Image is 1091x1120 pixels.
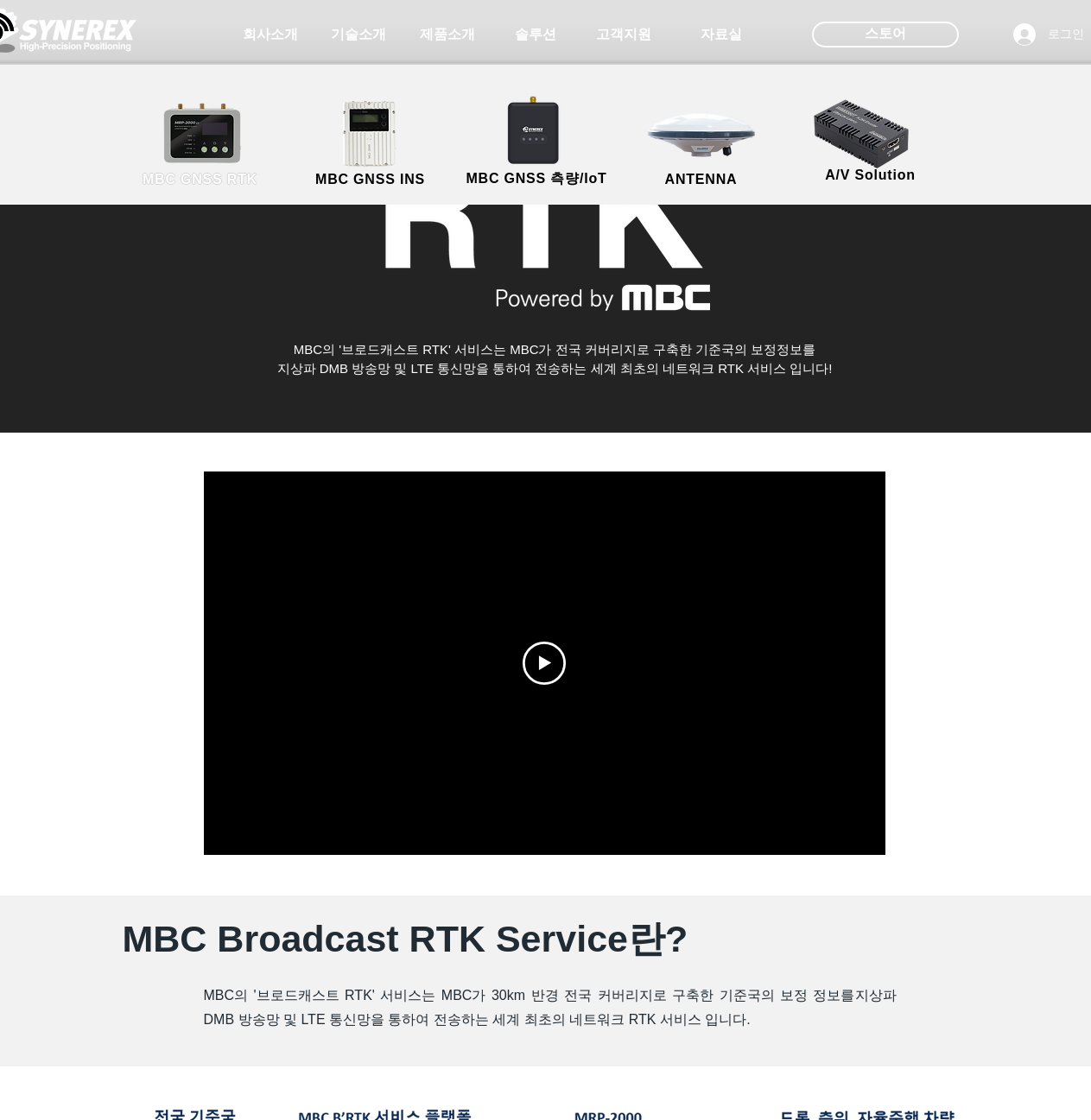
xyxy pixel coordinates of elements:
[491,85,579,174] img: SynRTK__.png
[596,26,651,44] span: 고객지원
[404,17,491,52] a: 제품소개
[812,22,959,47] div: 스토어
[123,918,688,959] span: MBC Broadcast RTK Service란?
[793,95,948,186] a: A/V Solution
[515,26,556,44] span: 솔루션
[665,172,738,187] span: ANTENNA
[243,26,298,44] span: 회사소개
[294,342,816,357] span: MBC의 '브로드캐스트 RTK' 서비스는 MBC가 전국 커버리지로 구축한 기준국의 보정정보를
[331,26,386,44] span: 기술소개
[1042,26,1090,43] span: 로그인
[204,988,855,1003] span: MBC의 '브로드캐스트 RTK' 서비스는 MBC가 30km 반경 전국 커버리지로 구축한 기준국의 보정 정보를
[293,99,448,190] a: MBC GNSS INS
[701,26,742,44] span: 자료실
[892,1046,1091,1120] iframe: Wix Chat
[678,17,764,52] a: 자료실
[523,642,566,685] button: Play video
[492,17,579,52] a: 솔루션
[420,26,475,44] span: 제품소개
[143,172,257,187] span: MBC GNSS RTK
[466,170,606,188] span: MBC GNSS 측량/IoT
[453,99,621,190] a: MBC GNSS 측량/IoT
[123,99,278,190] a: MBC GNSS RTK
[315,17,402,52] a: 기술소개
[315,172,425,187] span: MBC GNSS INS
[624,99,779,190] a: ANTENNA
[320,96,426,171] img: MGI2000_front-removebg-preview (1).png
[865,24,906,43] span: 스토어
[825,168,916,183] span: A/V Solution
[580,17,667,52] a: 고객지원
[277,361,833,376] span: 지상파 DMB 방송망 및 LTE 통신망을 통하여 전송하는 세계 최초의 네트워크 RTK 서비스 입니다!
[227,17,314,52] a: 회사소개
